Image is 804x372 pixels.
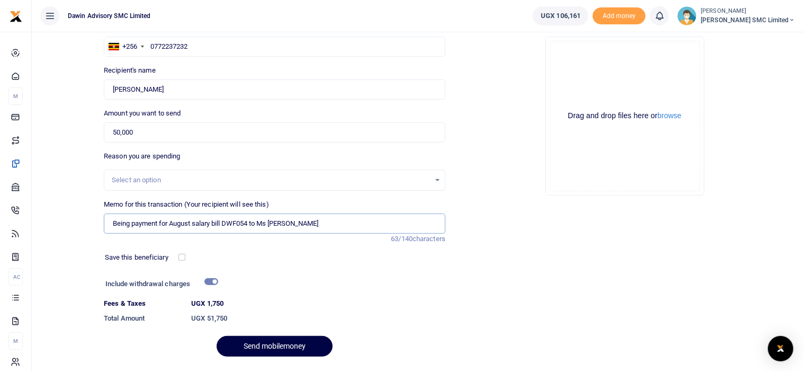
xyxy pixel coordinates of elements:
[104,37,445,57] input: Enter phone number
[104,65,156,76] label: Recipient's name
[191,298,224,309] label: UGX 1,750
[217,336,333,357] button: Send mobilemoney
[105,252,168,263] label: Save this beneficiary
[122,41,137,52] div: +256
[10,10,22,23] img: logo-small
[8,268,23,286] li: Ac
[550,111,700,121] div: Drag and drop files here or
[677,6,796,25] a: profile-user [PERSON_NAME] [PERSON_NAME] SMC Limited
[546,37,704,196] div: File Uploader
[64,11,155,21] span: Dawin Advisory SMC Limited
[104,151,180,162] label: Reason you are spending
[191,314,445,323] h6: UGX 51,750
[104,214,445,234] input: Enter extra information
[104,108,181,119] label: Amount you want to send
[413,235,445,243] span: characters
[104,37,147,56] div: Uganda: +256
[529,6,593,25] li: Wallet ballance
[701,15,796,25] span: [PERSON_NAME] SMC Limited
[541,11,580,21] span: UGX 106,161
[701,7,796,16] small: [PERSON_NAME]
[104,314,183,323] h6: Total Amount
[10,12,22,20] a: logo-small logo-large logo-large
[104,122,445,143] input: UGX
[112,175,430,185] div: Select an option
[100,298,187,309] dt: Fees & Taxes
[104,199,269,210] label: Memo for this transaction (Your recipient will see this)
[593,7,646,25] li: Toup your wallet
[104,79,445,100] input: MTN & Airtel numbers are validated
[593,7,646,25] span: Add money
[105,280,213,288] h6: Include withdrawal charges
[593,11,646,19] a: Add money
[768,336,793,361] div: Open Intercom Messenger
[391,235,413,243] span: 63/140
[8,332,23,350] li: M
[677,6,696,25] img: profile-user
[658,112,682,119] button: browse
[533,6,588,25] a: UGX 106,161
[8,87,23,105] li: M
